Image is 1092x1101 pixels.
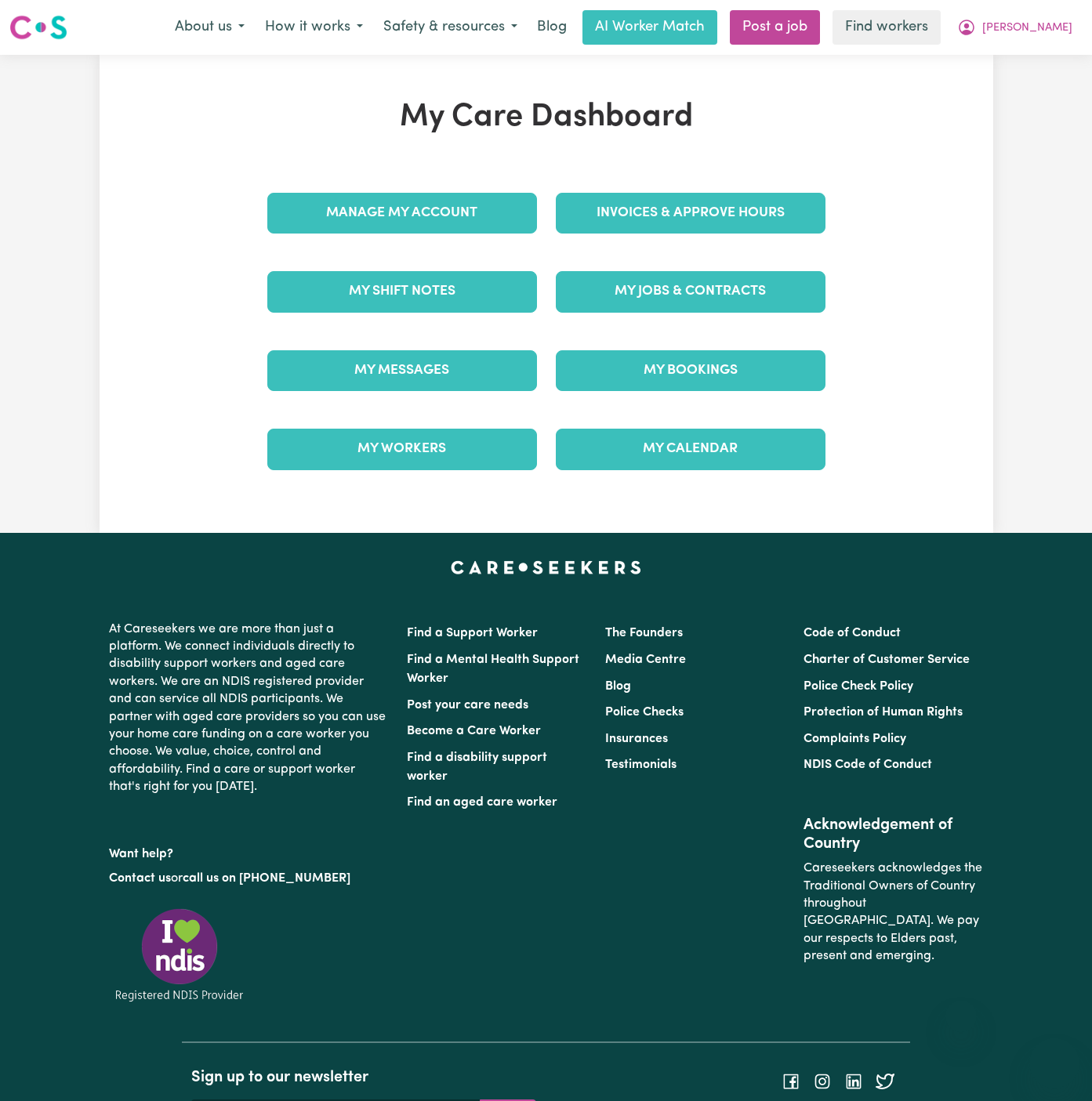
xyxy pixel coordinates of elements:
a: My Workers [267,429,537,469]
a: NDIS Code of Conduct [804,759,932,771]
button: Safety & resources [373,11,528,44]
a: call us on [PHONE_NUMBER] [183,872,350,885]
p: Want help? [109,839,388,863]
a: Manage My Account [267,193,537,234]
a: My Calendar [556,429,825,469]
a: Invoices & Approve Hours [556,193,825,234]
p: Careseekers acknowledges the Traditional Owners of Country throughout [GEOGRAPHIC_DATA]. We pay o... [804,853,983,971]
a: Contact us [109,872,171,885]
p: At Careseekers we are more than just a platform. We connect individuals directly to disability su... [109,614,388,802]
a: Police Checks [605,706,684,719]
a: Police Check Policy [804,680,913,693]
a: My Shift Notes [267,271,537,312]
a: Find a Mental Health Support Worker [407,654,579,685]
a: Post your care needs [407,699,528,712]
a: Careseekers home page [451,561,641,574]
img: Careseekers logo [9,13,67,42]
a: Insurances [605,733,668,745]
a: The Founders [605,627,683,639]
h2: Sign up to our newsletter [191,1068,536,1087]
p: or [109,864,388,893]
iframe: Close message [945,1001,977,1032]
a: Find a Support Worker [407,627,538,639]
button: About us [165,11,255,44]
a: Find workers [833,10,941,45]
a: Follow Careseekers on Twitter [876,1075,894,1088]
span: [PERSON_NAME] [982,20,1072,37]
img: Registered NDIS provider [109,906,250,1004]
a: Blog [528,10,576,45]
a: Careseekers logo [9,9,67,45]
a: Testimonials [605,759,677,771]
a: Blog [605,680,631,693]
a: AI Worker Match [582,10,717,45]
a: Find an aged care worker [407,796,557,809]
a: My Bookings [556,350,825,391]
a: Complaints Policy [804,733,906,745]
a: Post a job [730,10,820,45]
a: Charter of Customer Service [804,654,970,666]
a: Become a Care Worker [407,725,541,737]
button: How it works [255,11,373,44]
a: My Messages [267,350,537,391]
a: Follow Careseekers on LinkedIn [844,1075,863,1088]
iframe: Button to launch messaging window [1029,1038,1079,1088]
a: Code of Conduct [804,627,901,639]
a: My Jobs & Contracts [556,271,825,312]
button: My Account [947,11,1083,44]
a: Find a disability support worker [407,752,547,783]
a: Follow Careseekers on Instagram [813,1075,832,1088]
h1: My Care Dashboard [258,99,835,136]
a: Follow Careseekers on Facebook [782,1075,800,1088]
a: Protection of Human Rights [804,706,963,719]
h2: Acknowledgement of Country [804,816,983,853]
a: Media Centre [605,654,686,666]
